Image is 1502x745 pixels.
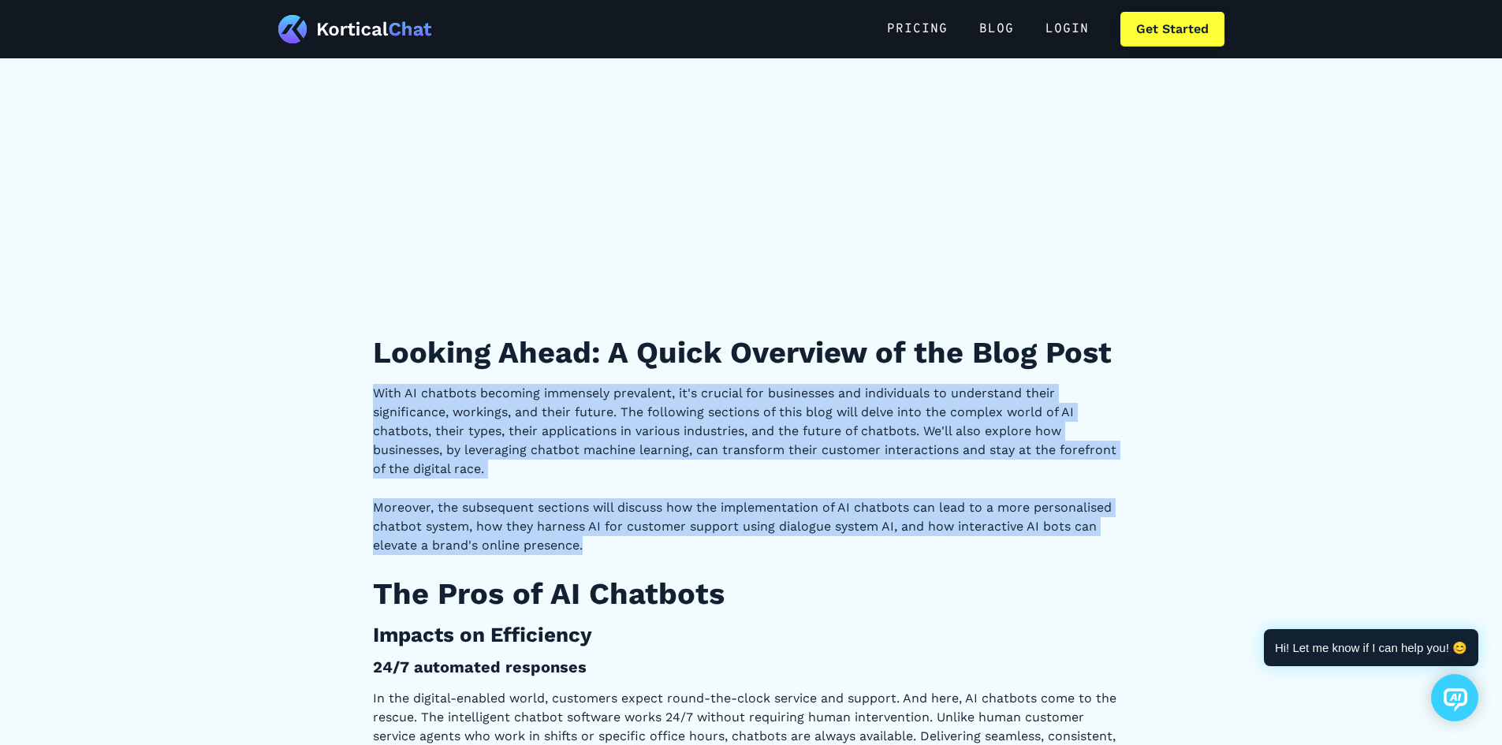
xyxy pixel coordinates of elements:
h4: 24/7 automated responses [373,657,1130,677]
h3: Impacts on Efficiency [373,622,1130,649]
h2: The Pros of AI Chatbots [373,575,1130,613]
a: Blog [963,12,1030,47]
a: Get Started [1120,12,1224,47]
p: With AI chatbots becoming immensely prevalent, it's crucial for businesses and individuals to und... [373,384,1130,479]
p: Moreover, the subsequent sections will discuss how the implementation of AI chatbots can lead to ... [373,498,1130,555]
a: Pricing [871,12,963,47]
a: Login [1030,12,1105,47]
p: ‍ [373,295,1130,314]
h2: Looking Ahead: A Quick Overview of the Blog Post [373,333,1130,372]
